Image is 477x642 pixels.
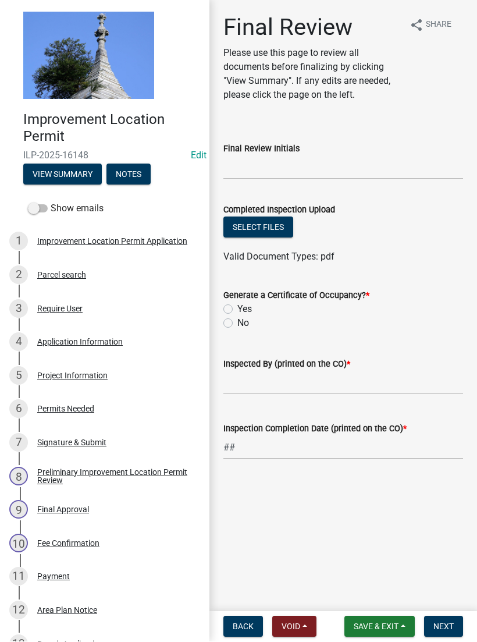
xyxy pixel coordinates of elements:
[9,567,28,586] div: 11
[37,237,187,246] div: Improvement Location Permit Application
[9,266,28,285] div: 2
[9,333,28,352] div: 4
[237,317,249,331] label: No
[9,400,28,418] div: 6
[354,622,398,632] span: Save & Exit
[37,506,89,514] div: Final Approval
[410,19,423,33] i: share
[9,534,28,553] div: 10
[106,164,151,185] button: Notes
[23,112,200,146] h4: Improvement Location Permit
[400,14,461,37] button: shareShare
[433,622,454,632] span: Next
[223,251,334,263] span: Valid Document Types: pdf
[223,361,350,369] label: Inspected By (printed on the CO)
[344,616,415,637] button: Save & Exit
[223,292,369,300] label: Generate a Certificate of Occupancy?
[191,150,207,161] wm-modal-confirm: Edit Application Number
[9,601,28,620] div: 12
[282,622,300,632] span: Void
[223,425,407,434] label: Inspection Completion Date (printed on the CO)
[37,469,191,485] div: Preliminary Improvement Location Permit Review
[426,19,451,33] span: Share
[23,164,102,185] button: View Summary
[424,616,463,637] button: Next
[9,501,28,519] div: 9
[37,305,83,313] div: Require User
[223,616,263,637] button: Back
[9,232,28,251] div: 1
[37,372,108,380] div: Project Information
[9,467,28,486] div: 8
[106,171,151,180] wm-modal-confirm: Notes
[37,405,94,413] div: Permits Needed
[223,146,300,154] label: Final Review Initials
[223,217,293,238] button: Select files
[223,207,335,215] label: Completed Inspection Upload
[9,300,28,318] div: 3
[9,367,28,385] div: 5
[272,616,316,637] button: Void
[233,622,254,632] span: Back
[28,202,104,216] label: Show emails
[9,434,28,452] div: 7
[37,540,99,548] div: Fee Confirmation
[37,271,86,279] div: Parcel search
[37,573,70,581] div: Payment
[237,303,252,317] label: Yes
[223,47,400,102] p: Please use this page to review all documents before finalizing by clicking "View Summary". If any...
[23,12,154,100] img: Decatur County, Indiana
[23,150,186,161] span: ILP-2025-16148
[37,606,97,615] div: Area Plan Notice
[223,14,400,42] h1: Final Review
[37,439,106,447] div: Signature & Submit
[23,171,102,180] wm-modal-confirm: Summary
[37,338,123,346] div: Application Information
[191,150,207,161] a: Edit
